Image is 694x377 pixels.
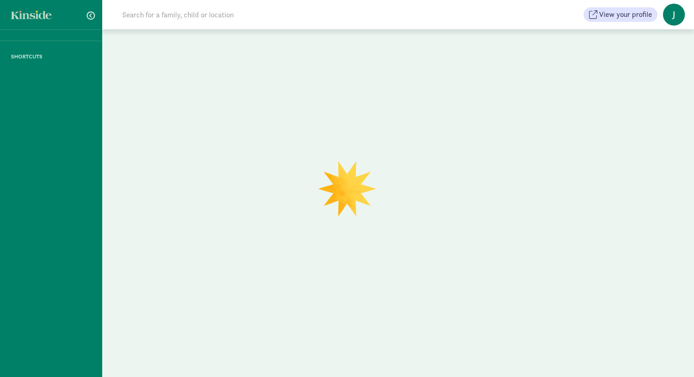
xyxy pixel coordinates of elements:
iframe: Chat Widget [648,333,694,377]
input: Search for a family, child or location [117,5,373,24]
span: View your profile [599,9,652,20]
span: J [663,4,685,26]
button: View your profile [584,7,657,22]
